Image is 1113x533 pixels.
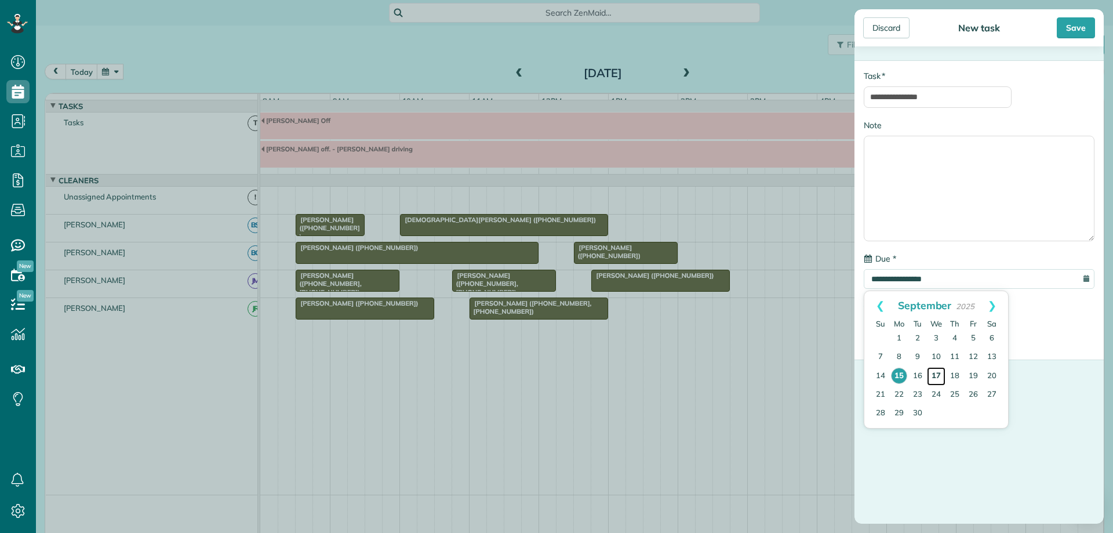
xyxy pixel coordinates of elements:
span: Saturday [987,319,996,328]
span: Wednesday [930,319,942,328]
a: 8 [890,348,908,367]
a: 19 [964,367,983,386]
a: 1 [890,329,908,348]
div: Save [1057,17,1095,38]
a: 21 [871,386,890,404]
a: 9 [908,348,927,367]
a: 18 [945,367,964,386]
a: 20 [983,367,1001,386]
a: 30 [908,404,927,423]
a: 12 [964,348,983,367]
a: 3 [927,329,945,348]
a: 17 [927,367,945,386]
a: 15 [891,368,907,384]
span: 2025 [956,302,974,311]
a: 22 [890,386,908,404]
span: New [17,260,34,272]
div: New task [955,22,1003,34]
a: 11 [945,348,964,367]
label: Note [864,119,882,131]
label: Task [864,70,885,82]
label: Due [864,253,896,264]
a: 16 [908,367,927,386]
a: 10 [927,348,945,367]
span: Friday [970,319,977,328]
a: 28 [871,404,890,423]
span: Tuesday [914,319,922,328]
a: 23 [908,386,927,404]
a: 7 [871,348,890,367]
a: 24 [927,386,945,404]
span: Monday [894,319,904,328]
a: 29 [890,404,908,423]
span: Thursday [950,319,959,328]
a: Next [976,291,1008,320]
a: 13 [983,348,1001,367]
a: Prev [864,291,896,320]
a: 6 [983,329,1001,348]
span: September [898,299,952,311]
span: New [17,290,34,302]
div: Discard [863,17,910,38]
a: 5 [964,329,983,348]
a: 26 [964,386,983,404]
a: 14 [871,367,890,386]
a: 4 [945,329,964,348]
a: 25 [945,386,964,404]
a: 27 [983,386,1001,404]
span: Sunday [876,319,885,328]
a: 2 [908,329,927,348]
